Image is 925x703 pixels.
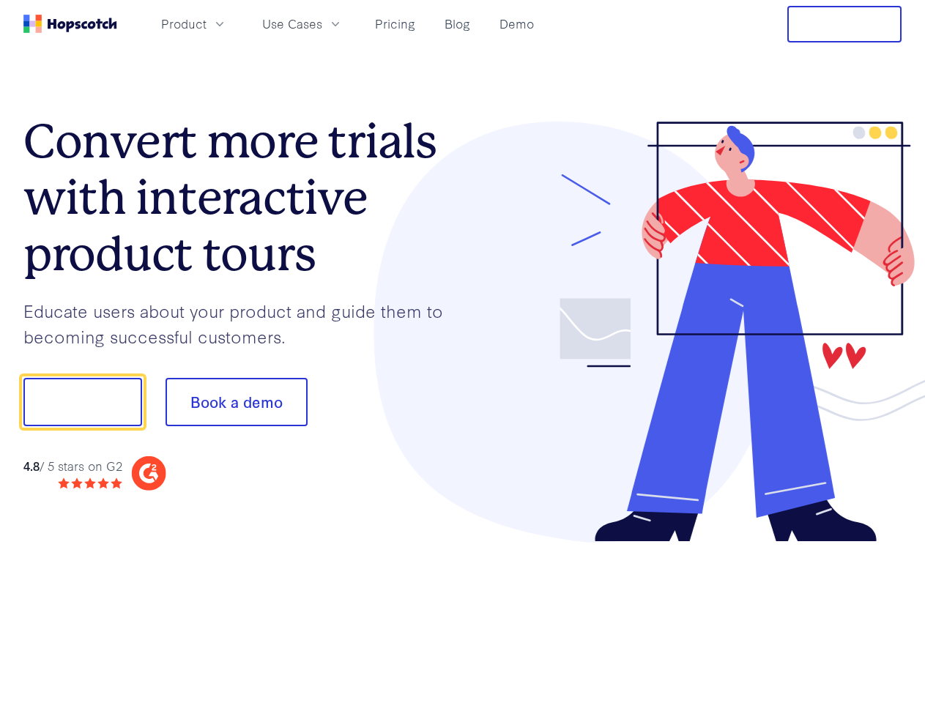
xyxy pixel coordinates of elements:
a: Pricing [369,12,421,36]
button: Free Trial [787,6,902,42]
button: Book a demo [166,378,308,426]
button: Use Cases [253,12,352,36]
p: Educate users about your product and guide them to becoming successful customers. [23,298,463,349]
a: Home [23,15,117,33]
button: Show me! [23,378,142,426]
a: Blog [439,12,476,36]
div: / 5 stars on G2 [23,457,122,475]
button: Product [152,12,236,36]
span: Product [161,15,207,33]
span: Use Cases [262,15,322,33]
a: Demo [494,12,540,36]
strong: 4.8 [23,457,40,474]
h1: Convert more trials with interactive product tours [23,114,463,282]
